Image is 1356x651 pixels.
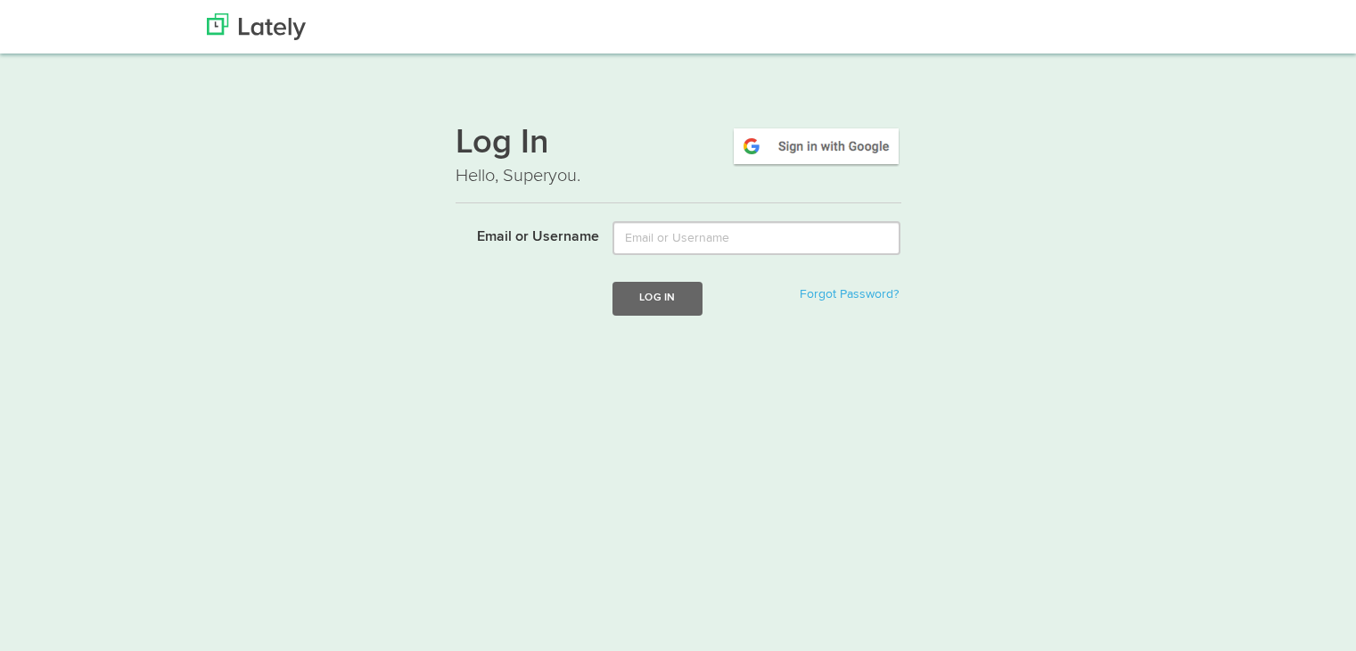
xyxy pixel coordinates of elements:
button: Log In [612,282,702,315]
a: Forgot Password? [800,288,899,301]
img: Lately [207,13,306,40]
h1: Log In [456,126,901,163]
label: Email or Username [442,221,600,248]
p: Hello, Superyou. [456,163,901,189]
input: Email or Username [612,221,900,255]
img: google-signin.png [731,126,901,167]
